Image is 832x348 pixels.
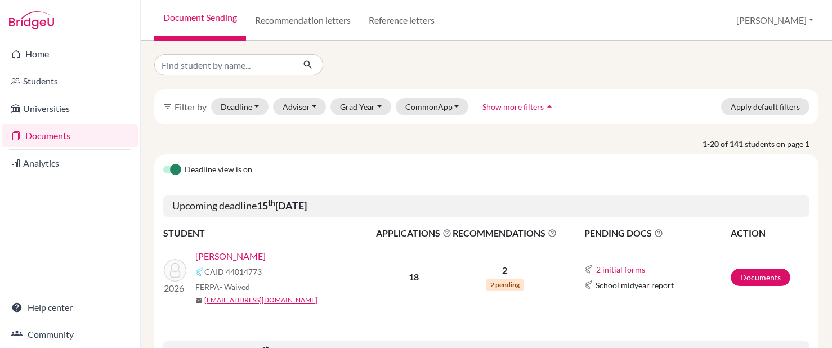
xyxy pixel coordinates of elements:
[731,10,818,31] button: [PERSON_NAME]
[2,43,138,65] a: Home
[9,11,54,29] img: Bridge-U
[195,267,204,276] img: Common App logo
[175,101,207,112] span: Filter by
[409,271,419,282] b: 18
[2,152,138,175] a: Analytics
[482,102,544,111] span: Show more filters
[731,269,790,286] a: Documents
[584,265,593,274] img: Common App logo
[396,98,469,115] button: CommonApp
[584,280,593,289] img: Common App logo
[163,102,172,111] i: filter_list
[154,54,294,75] input: Find student by name...
[721,98,809,115] button: Apply default filters
[745,138,818,150] span: students on page 1
[204,266,262,278] span: CAID 44014773
[2,323,138,346] a: Community
[195,281,250,293] span: FERPA
[195,297,202,304] span: mail
[453,226,557,240] span: RECOMMENDATIONS
[220,282,250,292] span: - Waived
[596,279,674,291] span: School midyear report
[257,199,307,212] b: 15 [DATE]
[195,249,266,263] a: [PERSON_NAME]
[596,263,646,276] button: 2 initial forms
[453,264,557,277] p: 2
[703,138,745,150] strong: 1-20 of 141
[164,282,186,295] p: 2026
[2,296,138,319] a: Help center
[268,198,275,207] sup: th
[273,98,326,115] button: Advisor
[185,163,252,177] span: Deadline view is on
[376,226,451,240] span: APPLICATIONS
[544,101,555,112] i: arrow_drop_up
[730,226,809,240] th: ACTION
[473,98,565,115] button: Show more filtersarrow_drop_up
[204,295,317,305] a: [EMAIL_ADDRESS][DOMAIN_NAME]
[163,226,375,240] th: STUDENT
[584,226,730,240] span: PENDING DOCS
[2,124,138,147] a: Documents
[2,70,138,92] a: Students
[164,259,186,282] img: Kawakami, Rick
[330,98,391,115] button: Grad Year
[163,195,809,217] h5: Upcoming deadline
[2,97,138,120] a: Universities
[486,279,524,291] span: 2 pending
[211,98,269,115] button: Deadline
